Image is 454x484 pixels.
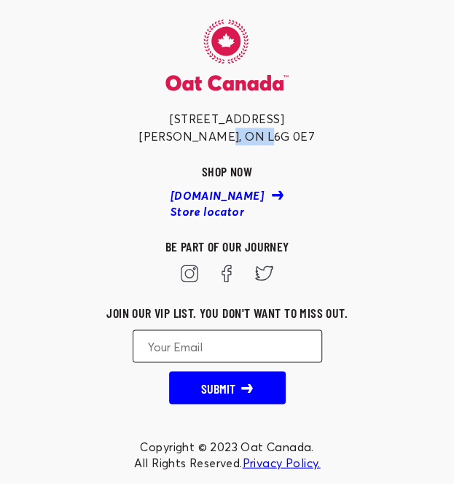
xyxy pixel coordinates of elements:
[139,110,315,145] div: [STREET_ADDRESS] [PERSON_NAME], ON L6G 0E7
[106,303,347,321] h3: Join our vip list. You don't want to miss out.
[171,205,244,221] a: Store locator
[60,439,395,470] div: Copyright © 2023 Oat Canada. All Rights Reserved.
[165,238,289,255] h3: Be part of our journey
[133,329,322,362] input: Your Email
[243,455,321,469] a: Privacy Policy.
[169,371,286,404] button: Submit
[171,189,284,205] a: [DOMAIN_NAME]
[171,163,284,180] h3: SHOP NOW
